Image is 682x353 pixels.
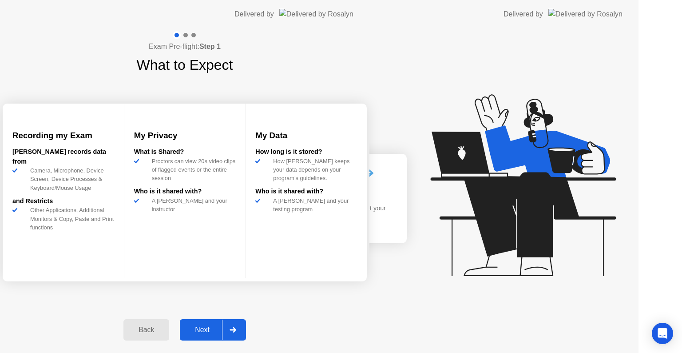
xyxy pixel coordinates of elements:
h4: Exam Pre-flight: [149,41,221,52]
div: Other Applications, Additional Monitors & Copy, Paste and Print functions [27,206,114,232]
div: Next [182,326,222,334]
img: Delivered by Rosalyn [548,9,623,19]
div: and Restricts [12,197,114,206]
div: Proctors can view 20s video clips of flagged events or the entire session [148,157,236,183]
h1: What to Expect [137,54,233,76]
div: How [PERSON_NAME] keeps your data depends on your program’s guidelines. [270,157,357,183]
div: Delivered by [504,9,543,20]
img: Delivered by Rosalyn [279,9,353,19]
div: Delivered by [234,9,274,20]
div: What is Shared? [134,147,236,157]
div: Open Intercom Messenger [652,323,673,344]
button: Next [180,319,246,341]
div: A [PERSON_NAME] and your instructor [148,197,236,213]
h3: My Data [255,129,357,142]
div: How long is it stored? [255,147,357,157]
h3: My Privacy [134,129,236,142]
div: Camera, Microphone, Device Screen, Device Processes & Keyboard/Mouse Usage [27,166,114,192]
div: Back [126,326,167,334]
div: Who is it shared with? [255,187,357,197]
button: Back [123,319,169,341]
div: [PERSON_NAME] records data from [12,147,114,166]
div: Who is it shared with? [134,187,236,197]
div: A [PERSON_NAME] and your testing program [270,197,357,213]
h3: Recording my Exam [12,129,114,142]
b: Step 1 [199,43,221,50]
